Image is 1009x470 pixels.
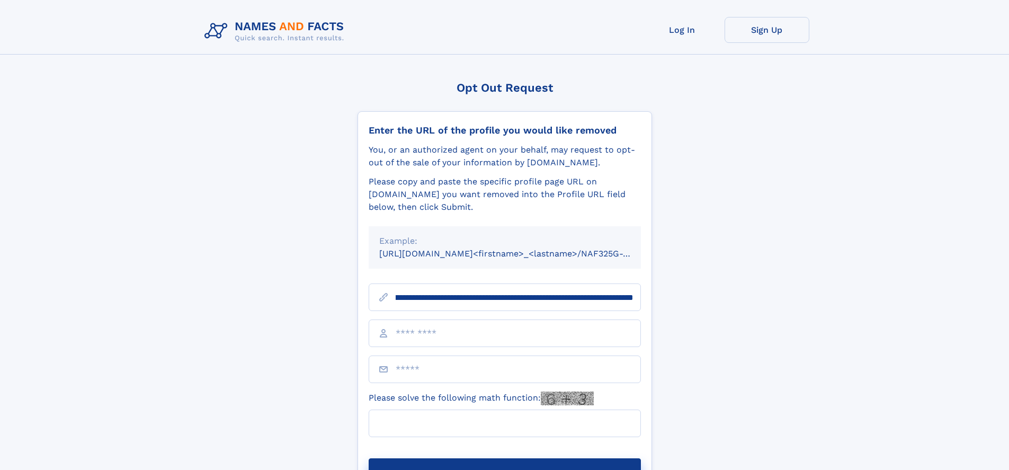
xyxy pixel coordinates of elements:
[725,17,809,43] a: Sign Up
[358,81,652,94] div: Opt Out Request
[369,392,594,405] label: Please solve the following math function:
[640,17,725,43] a: Log In
[200,17,353,46] img: Logo Names and Facts
[369,144,641,169] div: You, or an authorized agent on your behalf, may request to opt-out of the sale of your informatio...
[369,175,641,214] div: Please copy and paste the specific profile page URL on [DOMAIN_NAME] you want removed into the Pr...
[379,249,661,259] small: [URL][DOMAIN_NAME]<firstname>_<lastname>/NAF325G-xxxxxxxx
[369,125,641,136] div: Enter the URL of the profile you would like removed
[379,235,630,247] div: Example:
